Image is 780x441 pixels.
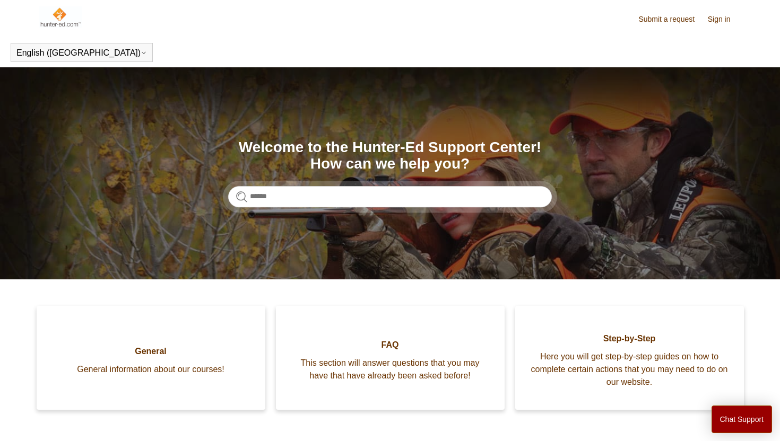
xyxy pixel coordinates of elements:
[531,332,728,345] span: Step-by-Step
[53,363,249,376] span: General information about our courses!
[292,357,489,382] span: This section will answer questions that you may have that have already been asked before!
[638,14,705,25] a: Submit a request
[531,350,728,389] span: Here you will get step-by-step guides on how to complete certain actions that you may need to do ...
[228,186,552,207] input: Search
[39,6,82,28] img: Hunter-Ed Help Center home page
[712,405,773,433] button: Chat Support
[228,139,552,172] h1: Welcome to the Hunter-Ed Support Center! How can we help you?
[708,14,741,25] a: Sign in
[16,48,147,58] button: English ([GEOGRAPHIC_DATA])
[37,306,265,410] a: General General information about our courses!
[292,339,489,351] span: FAQ
[515,306,744,410] a: Step-by-Step Here you will get step-by-step guides on how to complete certain actions that you ma...
[53,345,249,358] span: General
[276,306,505,410] a: FAQ This section will answer questions that you may have that have already been asked before!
